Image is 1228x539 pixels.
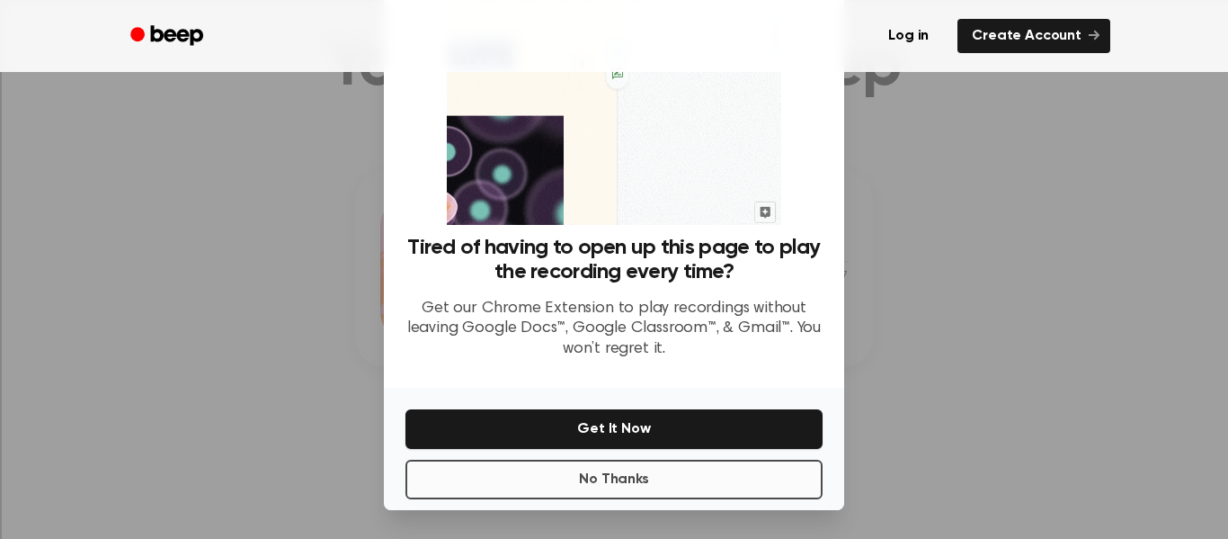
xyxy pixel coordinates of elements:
[7,56,1221,72] div: Delete
[7,121,1221,137] div: Move To ...
[7,88,1221,104] div: Sign out
[7,72,1221,88] div: Options
[405,236,823,284] h3: Tired of having to open up this page to play the recording every time?
[7,40,1221,56] div: Move To ...
[7,23,1221,40] div: Sort New > Old
[118,19,219,54] a: Beep
[7,104,1221,121] div: Rename
[405,460,823,499] button: No Thanks
[870,15,947,57] a: Log in
[405,409,823,449] button: Get It Now
[7,7,1221,23] div: Sort A > Z
[957,19,1110,53] a: Create Account
[405,299,823,360] p: Get our Chrome Extension to play recordings without leaving Google Docs™, Google Classroom™, & Gm...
